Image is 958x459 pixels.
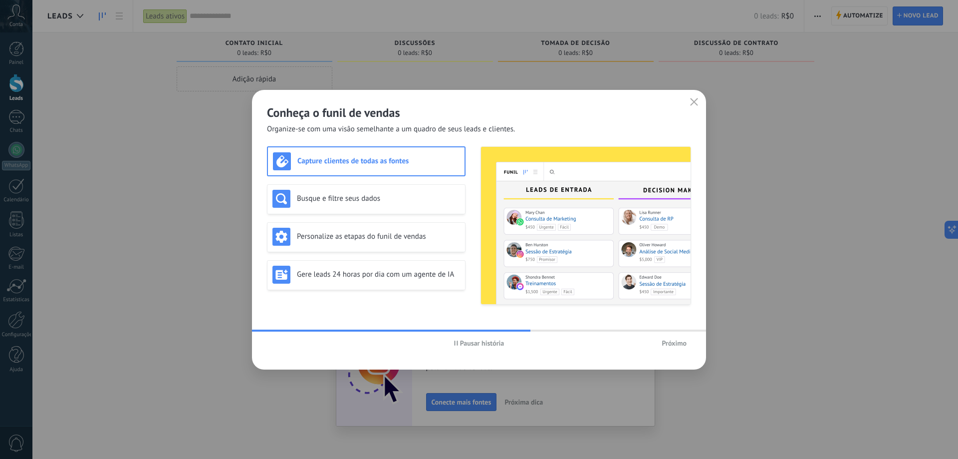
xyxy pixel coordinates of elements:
[297,232,460,241] h3: Personalize as etapas do funil de vendas
[662,340,687,347] span: Próximo
[267,105,691,120] h2: Conheça o funil de vendas
[297,270,460,279] h3: Gere leads 24 horas por dia com um agente de IA
[297,156,460,166] h3: Capture clientes de todas as fontes
[297,194,460,203] h3: Busque e filtre seus dados
[450,336,509,351] button: Pausar história
[460,340,504,347] span: Pausar história
[267,124,515,134] span: Organize-se com uma visão semelhante a um quadro de seus leads e clientes.
[657,336,691,351] button: Próximo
